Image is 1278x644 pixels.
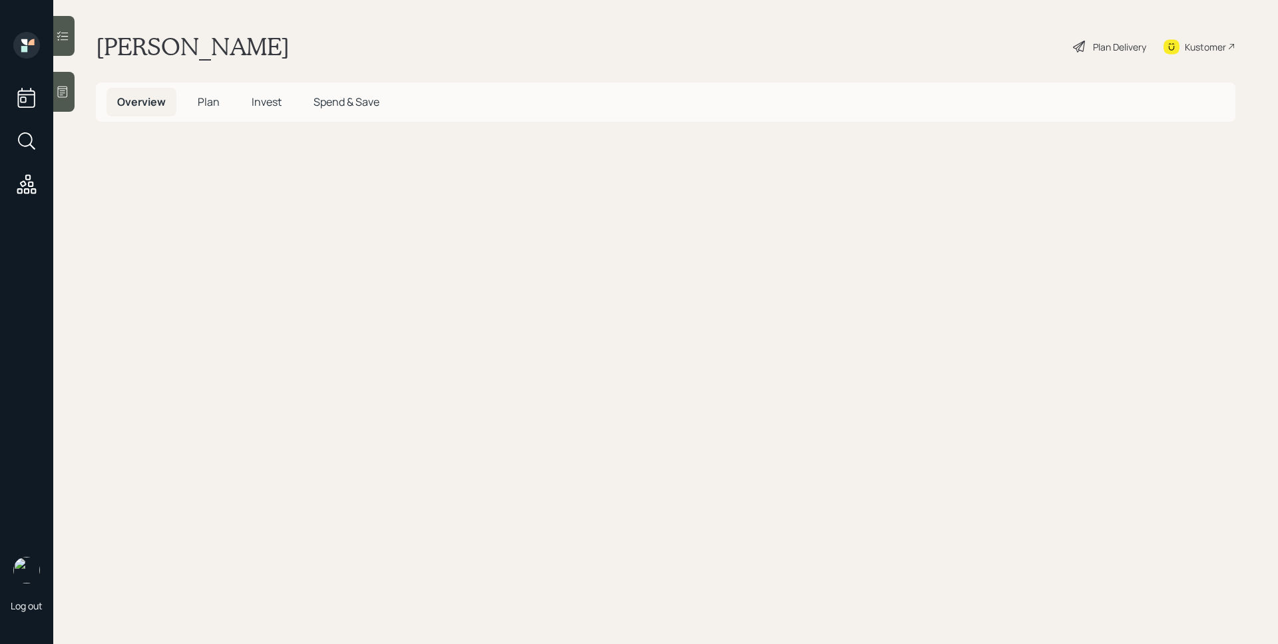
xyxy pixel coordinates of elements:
[117,94,166,109] span: Overview
[11,599,43,612] div: Log out
[13,557,40,583] img: james-distasi-headshot.png
[96,32,290,61] h1: [PERSON_NAME]
[314,94,379,109] span: Spend & Save
[252,94,282,109] span: Invest
[1185,40,1226,54] div: Kustomer
[198,94,220,109] span: Plan
[1093,40,1146,54] div: Plan Delivery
